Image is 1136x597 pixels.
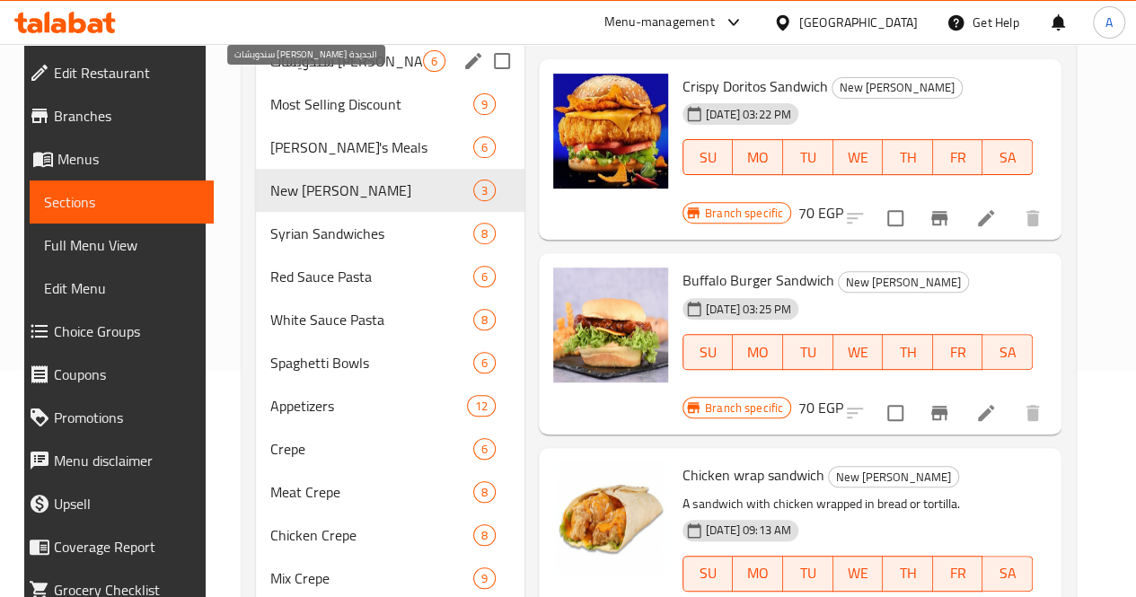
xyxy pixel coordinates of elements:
span: Menus [57,148,199,170]
a: Sections [30,180,214,224]
button: WE [833,139,884,175]
div: New [PERSON_NAME]3 [256,169,524,212]
button: FR [933,334,983,370]
span: Chicken wrap sandwich [682,461,824,488]
button: SU [682,139,733,175]
img: Chicken wrap sandwich [553,462,668,577]
a: Full Menu View [30,224,214,267]
span: TH [890,145,926,171]
span: Choice Groups [54,320,199,342]
span: Promotions [54,407,199,428]
span: Menu disclaimer [54,450,199,471]
span: WE [841,339,876,365]
a: Coupons [14,353,214,396]
div: Appetizers [270,395,467,417]
span: New [PERSON_NAME] [829,467,958,487]
div: Spaghetti Bowls6 [256,341,524,384]
span: New [PERSON_NAME] [270,180,473,201]
div: New Faisal Sandwiches [832,77,963,99]
h6: 70 EGP [798,200,843,225]
button: TH [883,139,933,175]
div: New Faisal Sandwiches [828,466,959,487]
div: Red Sauce Pasta6 [256,255,524,298]
span: [DATE] 03:25 PM [699,301,798,318]
span: 6 [424,53,445,70]
span: SU [691,145,726,171]
span: 8 [474,484,495,501]
div: items [423,50,445,72]
a: Menus [14,137,214,180]
span: Chicken Crepe [270,524,473,546]
a: Edit menu item [975,402,997,424]
div: items [473,438,496,460]
span: سندويشات [PERSON_NAME] الجديدة [270,50,423,72]
span: SA [990,339,1026,365]
span: WE [841,145,876,171]
span: 3 [474,182,495,199]
a: Promotions [14,396,214,439]
div: Crepe [270,438,473,460]
span: Meat Crepe [270,481,473,503]
span: FR [940,145,976,171]
button: TU [783,139,833,175]
button: WE [833,556,884,592]
span: TU [790,339,826,365]
div: items [473,136,496,158]
span: MO [740,339,776,365]
span: TU [790,560,826,586]
div: items [473,481,496,503]
a: Branches [14,94,214,137]
span: Crispy Doritos Sandwich [682,73,828,100]
span: MO [740,560,776,586]
span: 6 [474,441,495,458]
span: 6 [474,139,495,156]
button: TU [783,556,833,592]
span: Edit Restaurant [54,62,199,83]
span: FR [940,339,976,365]
button: delete [1011,391,1054,435]
button: FR [933,556,983,592]
a: Edit Restaurant [14,51,214,94]
span: Branches [54,105,199,127]
div: Crepe6 [256,427,524,470]
button: SU [682,556,733,592]
button: SA [982,556,1033,592]
button: SA [982,139,1033,175]
div: White Sauce Pasta [270,309,473,330]
span: Select to update [876,199,914,237]
span: [PERSON_NAME]'s Meals [270,136,473,158]
div: سندويشات [PERSON_NAME] الجديدة6edit [256,40,524,83]
button: Branch-specific-item [918,391,961,435]
span: Red Sauce Pasta [270,266,473,287]
span: Coupons [54,364,199,385]
button: FR [933,139,983,175]
span: 8 [474,527,495,544]
div: Meat Crepe8 [256,470,524,514]
span: TU [790,145,826,171]
div: Menu-management [604,12,715,33]
span: A [1105,13,1113,32]
div: [PERSON_NAME]'s Meals6 [256,126,524,169]
span: Syrian Sandwiches [270,223,473,244]
span: 9 [474,570,495,587]
span: Mix Crepe [270,567,473,589]
div: items [473,524,496,546]
span: MO [740,145,776,171]
span: SU [691,339,726,365]
span: Edit Menu [44,277,199,299]
button: TU [783,334,833,370]
img: Crispy Doritos Sandwich [553,74,668,189]
span: 6 [474,355,495,372]
span: Upsell [54,493,199,514]
div: Spaghetti Bowls [270,352,473,373]
div: New Faisal Sandwiches [838,271,969,293]
div: items [473,266,496,287]
span: Buffalo Burger Sandwich [682,267,834,294]
div: items [473,309,496,330]
a: Upsell [14,482,214,525]
div: items [473,223,496,244]
button: edit [460,48,487,75]
span: Most Selling Discount [270,93,473,115]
